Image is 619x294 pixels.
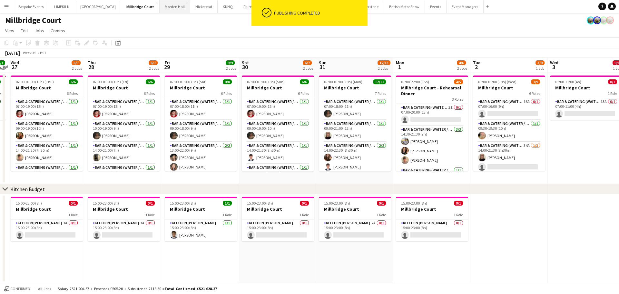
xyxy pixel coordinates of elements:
[324,79,362,84] span: 07:00-01:00 (18h) (Mon)
[11,206,83,212] h3: Millbridge Court
[49,0,75,13] button: LIMEKILN
[165,197,237,241] div: 15:00-23:00 (8h)1/1Millbridge Court1 RoleKitchen [PERSON_NAME]1/115:00-23:00 (8h)[PERSON_NAME]
[396,197,468,241] app-job-card: 15:00-23:00 (8h)0/1Millbridge Court1 RoleKitchen [PERSON_NAME]0/115:00-23:00 (8h)
[425,0,447,13] button: Events
[396,104,468,126] app-card-role: Bar & Catering (Waiter / waitress)1I0/107:00-20:00 (13h)
[384,0,425,13] button: British Motor Show
[69,79,78,84] span: 6/6
[11,219,83,241] app-card-role: Kitchen [PERSON_NAME]3A0/115:00-23:00 (8h)
[375,91,386,96] span: 7 Roles
[221,91,232,96] span: 6 Roles
[242,219,314,241] app-card-role: Kitchen [PERSON_NAME]0/115:00-23:00 (8h)
[3,285,31,292] button: Confirmed
[5,50,20,56] div: [DATE]
[300,79,309,84] span: 6/6
[318,63,327,71] span: 31
[11,60,19,66] span: Wed
[75,0,121,13] button: [GEOGRAPHIC_DATA]
[149,60,158,65] span: 6/7
[21,50,37,55] span: Week 35
[377,212,386,217] span: 1 Role
[550,60,558,66] span: Wed
[587,16,594,24] app-user-avatar: Staffing Manager
[303,60,312,65] span: 6/7
[88,206,160,212] h3: Millbridge Court
[37,286,52,291] span: All jobs
[223,201,232,206] span: 1/1
[67,91,78,96] span: 6 Roles
[146,79,155,84] span: 6/6
[11,142,83,164] app-card-role: Bar & Catering (Waiter / waitress)1/114:00-21:30 (7h30m)[PERSON_NAME]
[473,76,545,171] div: 07:00-01:00 (18h) (Wed)3/9Millbridge Court6 RolesBar & Catering (Waiter / waitress)16A0/107:00-16...
[473,142,545,183] app-card-role: Bar & Catering (Waiter / waitress)34A1/314:00-21:30 (7h30m)[PERSON_NAME]
[319,76,391,171] app-job-card: 07:00-01:00 (18h) (Mon)12/12Millbridge Court7 RolesBar & Catering (Waiter / waitress)1/107:00-18:...
[32,26,47,35] a: Jobs
[608,79,617,84] span: 0/1
[11,197,83,241] app-job-card: 15:00-23:00 (8h)0/1Millbridge Court1 RoleKitchen [PERSON_NAME]3A0/115:00-23:00 (8h)
[396,76,468,171] app-job-card: 07:00-22:00 (15h)4/5Millbridge Court - Rehearsal Dinner3 RolesBar & Catering (Waiter / waitress)1...
[11,85,83,91] h3: Millbridge Court
[21,28,28,34] span: Edit
[160,0,190,13] button: Morden Hall
[300,212,309,217] span: 1 Role
[401,201,427,206] span: 15:00-23:00 (8h)
[165,142,237,173] app-card-role: Bar & Catering (Waiter / waitress)2/213:00-22:00 (9h)[PERSON_NAME][PERSON_NAME]
[473,60,480,66] span: Tue
[319,120,391,142] app-card-role: Bar & Catering (Waiter / waitress)1/109:00-21:00 (12h)[PERSON_NAME]
[11,98,83,120] app-card-role: Bar & Catering (Waiter / waitress)1/107:00-19:00 (12h)[PERSON_NAME]
[88,197,160,241] app-job-card: 15:00-23:00 (8h)0/1Millbridge Court1 RoleKitchen [PERSON_NAME]3A0/115:00-23:00 (8h)
[88,120,160,142] app-card-role: Bar & Catering (Waiter / waitress)1/110:00-19:00 (9h)[PERSON_NAME]
[606,16,614,24] app-user-avatar: Staffing Manager
[72,66,82,71] div: 2 Jobs
[165,206,237,212] h3: Millbridge Court
[319,142,391,173] app-card-role: Bar & Catering (Waiter / waitress)2/214:00-22:30 (8h30m)[PERSON_NAME][PERSON_NAME]
[319,197,391,241] app-job-card: 15:00-23:00 (8h)0/1Millbridge Court1 RoleKitchen [PERSON_NAME]2A0/115:00-23:00 (8h)
[88,142,160,164] app-card-role: Bar & Catering (Waiter / waitress)1/114:00-21:00 (7h)[PERSON_NAME]
[11,76,83,171] app-job-card: 07:00-01:00 (18h) (Thu)6/6Millbridge Court6 RolesBar & Catering (Waiter / waitress)1/107:00-19:00...
[10,287,30,291] span: Confirmed
[165,60,170,66] span: Fri
[226,60,235,65] span: 9/9
[10,186,45,192] div: Kitchen Budget
[378,60,390,65] span: 12/13
[88,76,160,171] app-job-card: 07:00-01:00 (18h) (Fri)6/6Millbridge Court6 RolesBar & Catering (Waiter / waitress)1/107:00-19:00...
[223,79,232,84] span: 8/8
[355,0,384,13] button: Silverstone
[473,85,545,91] h3: Millbridge Court
[145,212,155,217] span: 1 Role
[242,164,314,186] app-card-role: Bar & Catering (Waiter / waitress)1/114:00-22:30 (8h30m)
[319,85,391,91] h3: Millbridge Court
[593,16,601,24] app-user-avatar: Staffing Manager
[3,26,17,35] a: View
[40,50,46,55] div: BST
[164,63,170,71] span: 29
[164,286,217,291] span: Total Confirmed £521 628.27
[454,201,463,206] span: 0/1
[242,98,314,120] app-card-role: Bar & Catering (Waiter / waitress)1/107:00-19:00 (12h)[PERSON_NAME]
[324,201,350,206] span: 15:00-23:00 (8h)
[5,15,61,25] h1: Millbridge Court
[247,201,273,206] span: 15:00-23:00 (8h)
[87,63,96,71] span: 28
[608,91,617,96] span: 1 Role
[396,206,468,212] h3: Millbridge Court
[16,79,54,84] span: 07:00-01:00 (18h) (Thu)
[274,10,365,16] div: Publishing completed
[93,79,128,84] span: 07:00-01:00 (18h) (Fri)
[146,201,155,206] span: 0/1
[218,0,238,13] button: KKHQ
[5,28,14,34] span: View
[149,66,159,71] div: 2 Jobs
[373,79,386,84] span: 12/12
[69,201,78,206] span: 0/1
[88,219,160,241] app-card-role: Kitchen [PERSON_NAME]3A0/115:00-23:00 (8h)
[165,76,237,171] div: 07:00-01:00 (18h) (Sat)8/8Millbridge Court6 RolesBar & Catering (Waiter / waitress)1/107:00-18:00...
[536,66,544,71] div: 1 Job
[473,98,545,120] app-card-role: Bar & Catering (Waiter / waitress)16A0/107:00-16:00 (9h)
[121,0,160,13] button: Millbridge Court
